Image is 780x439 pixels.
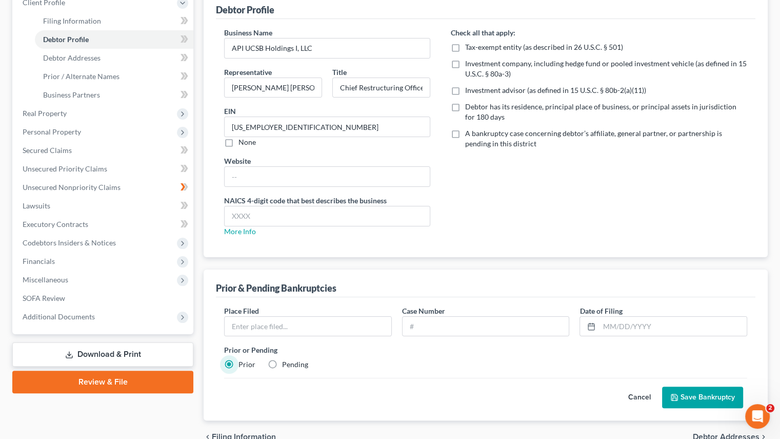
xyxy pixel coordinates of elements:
label: EIN [224,106,236,117]
span: Unsecured Nonpriority Claims [23,183,121,192]
span: Unsecured Priority Claims [23,164,107,173]
label: Website [224,156,251,166]
iframe: Intercom live chat [745,404,770,429]
input: -- [225,117,430,137]
span: Executory Contracts [23,220,88,228]
label: Pending [282,359,308,370]
label: Check all that apply: [451,27,515,38]
input: MM/DD/YYYY [599,317,747,336]
span: Investment advisor (as defined in 15 U.S.C. § 80b-2(a)(11)) [465,86,646,94]
input: Enter place filed... [225,317,391,336]
input: -- [225,167,430,186]
span: Additional Documents [23,312,95,321]
span: Debtor has its residence, principal place of business, or principal assets in jurisdiction for 18... [465,102,736,121]
a: Unsecured Priority Claims [14,160,193,178]
label: None [238,137,256,147]
input: XXXX [225,206,430,226]
a: Debtor Addresses [35,49,193,67]
label: Prior or Pending [224,345,747,355]
label: Title [332,67,347,78]
input: Enter name... [225,39,430,58]
button: Save Bankruptcy [662,387,743,408]
a: Business Partners [35,86,193,104]
span: 2 [766,404,774,412]
a: SOFA Review [14,289,193,308]
label: Prior [238,359,255,370]
a: Secured Claims [14,141,193,160]
input: Enter representative... [225,78,322,98]
span: Lawsuits [23,201,50,210]
a: Lawsuits [14,197,193,215]
span: Real Property [23,109,67,118]
span: Miscellaneous [23,275,68,284]
input: # [403,317,569,336]
span: Tax-exempt entity (as described in 26 U.S.C. § 501) [465,43,623,51]
label: NAICS 4-digit code that best describes the business [224,195,387,206]
span: A bankruptcy case concerning debtor’s affiliate, general partner, or partnership is pending in th... [465,129,722,148]
span: Investment company, including hedge fund or pooled investment vehicle (as defined in 15 U.S.C. § ... [465,59,747,78]
label: Business Name [224,27,272,38]
span: Place Filed [224,307,259,315]
a: More Info [224,227,256,236]
a: Executory Contracts [14,215,193,234]
span: Codebtors Insiders & Notices [23,238,116,247]
span: Prior / Alternate Names [43,72,119,81]
span: Debtor Addresses [43,53,101,62]
a: Prior / Alternate Names [35,67,193,86]
span: SOFA Review [23,294,65,302]
span: Debtor Profile [43,35,89,44]
span: Secured Claims [23,146,72,155]
a: Unsecured Nonpriority Claims [14,178,193,197]
a: Filing Information [35,12,193,30]
span: Filing Information [43,16,101,25]
a: Debtor Profile [35,30,193,49]
label: Case Number [402,306,445,316]
div: Prior & Pending Bankruptcies [216,282,336,294]
a: Download & Print [12,342,193,367]
label: Representative [224,67,272,78]
span: Date of Filing [579,307,622,315]
a: Review & File [12,371,193,393]
span: Financials [23,257,55,265]
span: Business Partners [43,90,100,99]
input: Enter title... [333,78,430,98]
div: Debtor Profile [216,4,274,16]
span: Personal Property [23,127,81,136]
button: Cancel [617,387,662,408]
